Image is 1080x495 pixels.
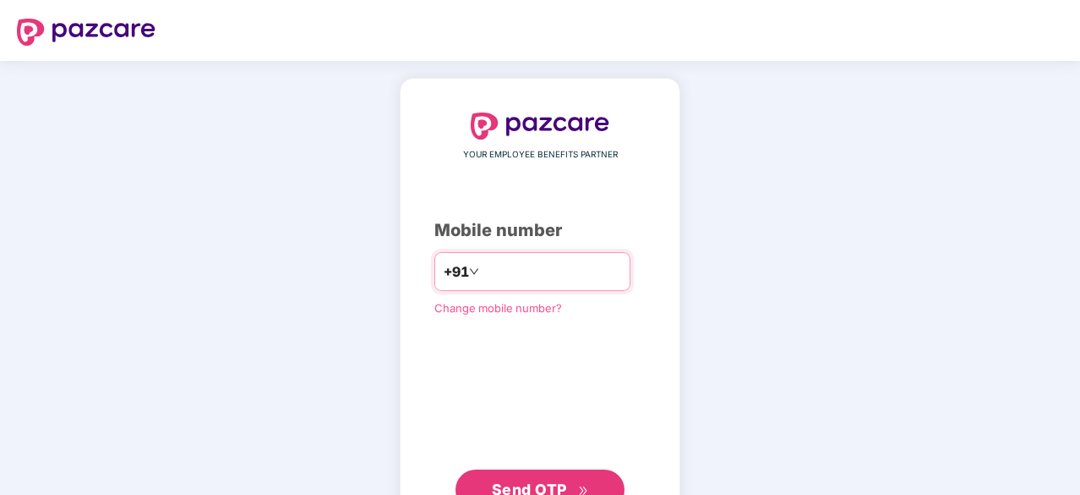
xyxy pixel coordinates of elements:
a: Change mobile number? [434,301,562,315]
span: YOUR EMPLOYEE BENEFITS PARTNER [463,148,618,162]
span: down [469,267,479,277]
span: +91 [444,261,469,283]
div: Mobile number [434,217,646,244]
img: logo [17,19,155,46]
img: logo [471,113,609,140]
